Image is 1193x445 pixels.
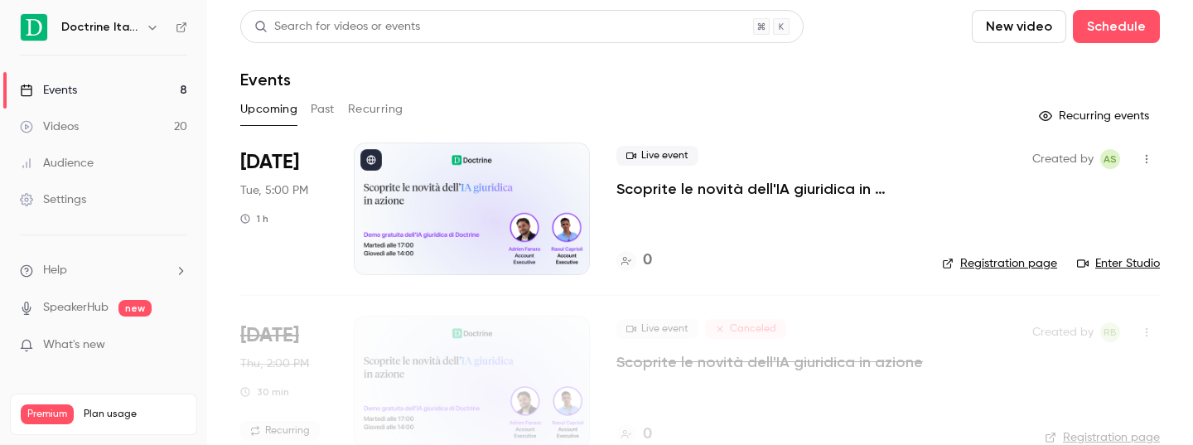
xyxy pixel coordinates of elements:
span: [DATE] [240,149,299,176]
h1: Events [240,70,291,89]
h6: Doctrine Italia [61,19,139,36]
button: Schedule [1073,10,1160,43]
button: New video [972,10,1066,43]
span: Canceled [705,319,786,339]
button: Upcoming [240,96,297,123]
span: new [118,300,152,317]
div: Events [20,82,77,99]
span: Live event [616,319,698,339]
a: 0 [616,249,652,272]
button: Recurring events [1031,103,1160,129]
div: Audience [20,155,94,172]
div: Search for videos or events [254,18,420,36]
div: Settings [20,191,86,208]
span: Plan usage [84,408,186,421]
a: Scoprite le novità dell'IA giuridica in azione [616,179,915,199]
div: 30 min [240,385,289,399]
img: Doctrine Italia [21,14,47,41]
span: Thu, 2:00 PM [240,356,309,372]
span: Premium [21,404,74,424]
span: RB [1104,322,1117,342]
span: [DATE] [240,322,299,349]
a: Registration page [942,255,1057,272]
h4: 0 [643,249,652,272]
iframe: Noticeable Trigger [167,338,187,353]
span: Recurring [240,421,320,441]
div: Oct 14 Tue, 5:00 PM (Europe/Paris) [240,143,327,275]
span: Tue, 5:00 PM [240,182,308,199]
a: SpeakerHub [43,299,109,317]
li: help-dropdown-opener [20,262,187,279]
div: Videos [20,119,79,135]
span: Romain Ballereau [1100,322,1120,342]
span: Live event [616,146,698,166]
span: Adriano Spatola [1100,149,1120,169]
a: Scoprite le novità dell'IA giuridica in azione [616,352,923,372]
div: 1 h [240,212,268,225]
a: Enter Studio [1077,255,1160,272]
button: Recurring [348,96,403,123]
span: Created by [1032,322,1094,342]
span: What's new [43,336,105,354]
span: AS [1104,149,1117,169]
button: Past [311,96,335,123]
span: Help [43,262,67,279]
span: Created by [1032,149,1094,169]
